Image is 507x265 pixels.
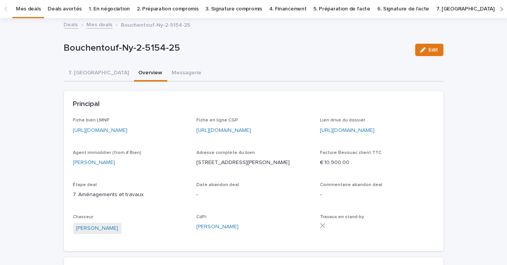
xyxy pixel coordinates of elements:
[196,118,238,123] span: Fiche en ligne CGP
[73,150,142,155] span: Agent immobilier (from # Bien)
[73,183,97,187] span: Étape deal
[73,215,94,219] span: Chasseur
[73,159,115,167] a: [PERSON_NAME]
[73,118,110,123] span: Fiche bien LMNP
[320,191,434,199] p: -
[196,128,251,133] a: [URL][DOMAIN_NAME]
[320,150,382,155] span: Facture Bevouac client TTC
[196,215,206,219] span: CdPi
[64,65,134,82] button: 7. [GEOGRAPHIC_DATA]
[415,44,443,56] button: Edit
[76,224,119,233] a: [PERSON_NAME]
[196,183,239,187] span: Date abandon deal
[196,223,239,231] a: [PERSON_NAME]
[64,43,409,54] p: Bouchentouf-Ny-2-5154-25
[134,65,167,82] button: Overview
[320,128,375,133] a: [URL][DOMAIN_NAME]
[429,47,438,53] span: Edit
[320,183,382,187] span: Commentaire abandon deal
[320,118,365,123] span: Lien drive du dossier
[320,215,364,219] span: Travaux en stand-by
[73,191,187,199] p: 7. Aménagements et travaux
[87,20,113,29] a: Mes deals
[73,128,128,133] a: [URL][DOMAIN_NAME]
[196,159,311,167] p: [STREET_ADDRESS][PERSON_NAME]
[196,191,311,199] p: -
[167,65,206,82] button: Messagerie
[121,20,191,29] p: Bouchentouf-Ny-2-5154-25
[73,100,100,109] h2: Principal
[196,150,255,155] span: Adresse complète du bien
[320,159,434,167] p: € 10,900.00
[64,20,78,29] a: Deals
